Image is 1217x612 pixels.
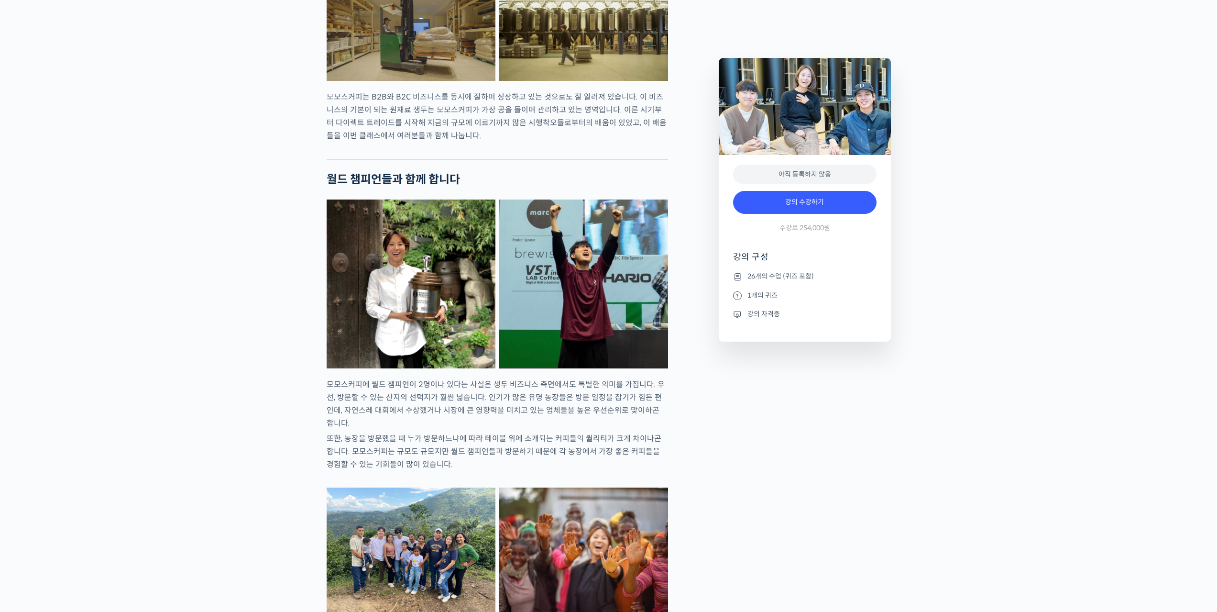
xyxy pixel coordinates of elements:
li: 26개의 수업 (퀴즈 포함) [733,271,877,282]
a: 홈 [3,303,63,327]
a: 대화 [63,303,123,327]
span: 수강료 254,000원 [779,223,830,233]
li: 강의 자격증 [733,308,877,320]
span: 설정 [148,318,159,325]
span: 대화 [88,318,99,326]
p: 또한, 농장을 방문했을 때 누가 방문하느냐에 따라 테이블 위에 소개되는 커피들의 퀄리티가 크게 차이나곤 합니다. 모모스커피는 규모도 규모지만 월드 챔피언들과 방문하기 때문에 ... [327,432,668,471]
div: 아직 등록하지 않음 [733,165,877,184]
h4: 강의 구성 [733,251,877,270]
span: 홈 [30,318,36,325]
a: 설정 [123,303,184,327]
li: 1개의 퀴즈 [733,289,877,301]
p: 모모스커피에 월드 챔피언이 2명이나 있다는 사실은 생두 비즈니스 측면에서도 특별한 의미를 가집니다. 우선, 방문할 수 있는 산지의 선택지가 훨씬 넓습니다. 인기가 많은 유명 ... [327,378,668,430]
p: 모모스커피는 B2B와 B2C 비즈니스를 동시에 잘하며 성장하고 있는 것으로도 잘 알려져 있습니다. 이 비즈니스의 기본이 되는 원재료 생두는 모모스커피가 가장 공을 들이며 관리... [327,90,668,142]
a: 강의 수강하기 [733,191,877,214]
strong: 월드 챔피언들과 함께 합니다 [327,172,460,187]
